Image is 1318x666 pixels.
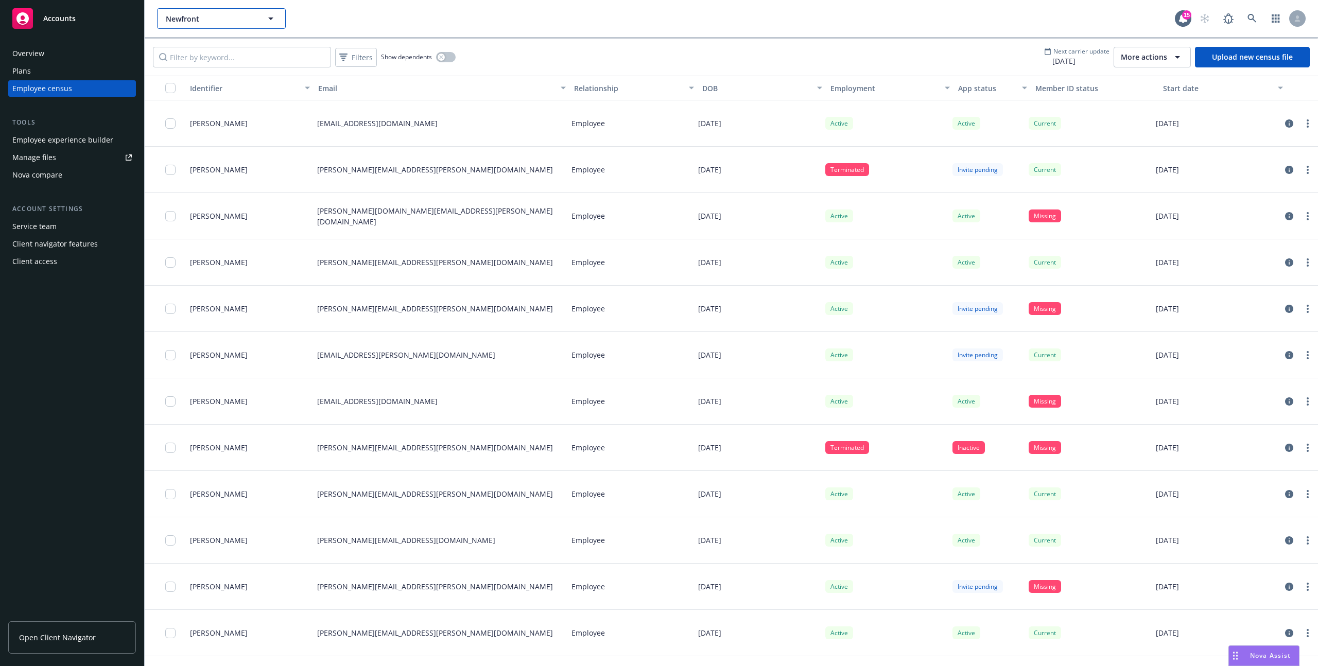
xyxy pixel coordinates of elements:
[190,396,248,407] span: [PERSON_NAME]
[952,534,980,547] div: Active
[1029,117,1061,130] div: Current
[698,118,721,129] p: [DATE]
[698,211,721,221] p: [DATE]
[952,487,980,500] div: Active
[698,581,721,592] p: [DATE]
[8,80,136,97] a: Employee census
[186,76,314,100] button: Identifier
[8,204,136,214] div: Account settings
[571,211,605,221] p: Employee
[1156,303,1179,314] p: [DATE]
[381,52,432,61] span: Show dependents
[952,441,985,454] div: Inactive
[317,205,563,227] p: [PERSON_NAME][DOMAIN_NAME][EMAIL_ADDRESS][PERSON_NAME][DOMAIN_NAME]
[165,350,176,360] input: Toggle Row Selected
[1029,534,1061,547] div: Current
[1194,8,1215,29] a: Start snowing
[825,580,853,593] div: Active
[12,167,62,183] div: Nova compare
[1283,488,1295,500] a: circleInformation
[1029,487,1061,500] div: Current
[698,396,721,407] p: [DATE]
[165,83,176,93] input: Select all
[8,4,136,33] a: Accounts
[317,442,553,453] p: [PERSON_NAME][EMAIL_ADDRESS][PERSON_NAME][DOMAIN_NAME]
[165,489,176,499] input: Toggle Row Selected
[12,218,57,235] div: Service team
[825,209,853,222] div: Active
[190,303,248,314] span: [PERSON_NAME]
[1031,76,1159,100] button: Member ID status
[317,303,553,314] p: [PERSON_NAME][EMAIL_ADDRESS][PERSON_NAME][DOMAIN_NAME]
[1121,52,1167,62] span: More actions
[1156,442,1179,453] p: [DATE]
[958,83,1015,94] div: App status
[825,487,853,500] div: Active
[1029,580,1061,593] div: Missing
[698,257,721,268] p: [DATE]
[1302,164,1314,176] a: more
[825,163,869,176] div: Terminated
[571,396,605,407] p: Employee
[952,163,1003,176] div: Invite pending
[165,443,176,453] input: Toggle Row Selected
[12,149,56,166] div: Manage files
[1302,210,1314,222] a: more
[1029,626,1061,639] div: Current
[317,581,553,592] p: [PERSON_NAME][EMAIL_ADDRESS][PERSON_NAME][DOMAIN_NAME]
[1195,47,1310,67] a: Upload new census file
[952,302,1003,315] div: Invite pending
[317,118,438,129] p: [EMAIL_ADDRESS][DOMAIN_NAME]
[1283,349,1295,361] a: circleInformation
[165,628,176,638] input: Toggle Row Selected
[12,132,113,148] div: Employee experience builder
[352,52,373,63] span: Filters
[1029,395,1061,408] div: Missing
[825,117,853,130] div: Active
[1302,488,1314,500] a: more
[571,164,605,175] p: Employee
[190,535,248,546] span: [PERSON_NAME]
[1156,581,1179,592] p: [DATE]
[165,118,176,129] input: Toggle Row Selected
[1228,645,1299,666] button: Nova Assist
[571,535,605,546] p: Employee
[8,45,136,62] a: Overview
[317,535,495,546] p: [PERSON_NAME][EMAIL_ADDRESS][DOMAIN_NAME]
[153,47,331,67] input: Filter by keyword...
[8,236,136,252] a: Client navigator features
[317,627,553,638] p: [PERSON_NAME][EMAIL_ADDRESS][PERSON_NAME][DOMAIN_NAME]
[954,76,1031,100] button: App status
[335,48,377,67] button: Filters
[190,349,248,360] span: [PERSON_NAME]
[8,253,136,270] a: Client access
[1156,211,1179,221] p: [DATE]
[825,256,853,269] div: Active
[571,303,605,314] p: Employee
[19,632,96,643] span: Open Client Navigator
[165,304,176,314] input: Toggle Row Selected
[317,396,438,407] p: [EMAIL_ADDRESS][DOMAIN_NAME]
[1283,627,1295,639] a: circleInformation
[1302,395,1314,408] a: more
[1302,534,1314,547] a: more
[571,442,605,453] p: Employee
[1283,534,1295,547] a: circleInformation
[698,442,721,453] p: [DATE]
[1156,118,1179,129] p: [DATE]
[1156,627,1179,638] p: [DATE]
[1302,256,1314,269] a: more
[1156,488,1179,499] p: [DATE]
[1029,348,1061,361] div: Current
[157,8,286,29] button: Newfront
[190,488,248,499] span: [PERSON_NAME]
[8,149,136,166] a: Manage files
[190,164,248,175] span: [PERSON_NAME]
[826,76,955,100] button: Employment
[1302,581,1314,593] a: more
[952,209,980,222] div: Active
[8,63,136,79] a: Plans
[165,535,176,546] input: Toggle Row Selected
[165,257,176,268] input: Toggle Row Selected
[830,83,939,94] div: Employment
